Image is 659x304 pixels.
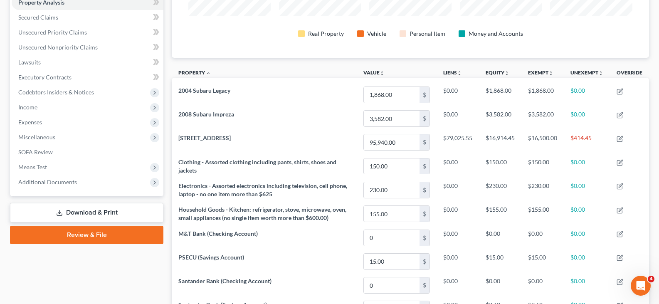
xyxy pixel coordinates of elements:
[380,71,385,76] i: unfold_more
[367,30,386,38] div: Vehicle
[521,107,564,131] td: $3,582.00
[479,226,521,250] td: $0.00
[178,87,230,94] span: 2004 Subaru Legacy
[18,133,55,141] span: Miscellaneous
[469,30,523,38] div: Money and Accounts
[206,71,211,76] i: expand_less
[486,69,509,76] a: Equityunfold_more
[479,250,521,273] td: $15.00
[178,182,347,198] span: Electronics - Assorted electronics including television, cell phone, laptop - no one item more th...
[570,69,603,76] a: Unexemptunfold_more
[18,14,58,21] span: Secured Claims
[479,107,521,131] td: $3,582.00
[178,230,258,237] span: M&T Bank (Checking Account)
[18,178,77,185] span: Additional Documents
[564,202,610,226] td: $0.00
[420,206,429,222] div: $
[564,154,610,178] td: $0.00
[364,277,420,293] input: 0.00
[564,83,610,106] td: $0.00
[12,10,163,25] a: Secured Claims
[528,69,553,76] a: Exemptunfold_more
[437,178,479,202] td: $0.00
[18,104,37,111] span: Income
[437,274,479,297] td: $0.00
[178,254,244,261] span: PSECU (Savings Account)
[479,154,521,178] td: $150.00
[437,202,479,226] td: $0.00
[564,131,610,154] td: $414.45
[12,55,163,70] a: Lawsuits
[364,230,420,246] input: 0.00
[521,131,564,154] td: $16,500.00
[12,70,163,85] a: Executory Contracts
[437,226,479,250] td: $0.00
[437,250,479,273] td: $0.00
[18,119,42,126] span: Expenses
[18,148,53,156] span: SOFA Review
[610,64,649,83] th: Override
[479,202,521,226] td: $155.00
[564,250,610,273] td: $0.00
[364,87,420,103] input: 0.00
[364,182,420,198] input: 0.00
[437,107,479,131] td: $0.00
[178,134,231,141] span: [STREET_ADDRESS]
[437,154,479,178] td: $0.00
[521,274,564,297] td: $0.00
[598,71,603,76] i: unfold_more
[504,71,509,76] i: unfold_more
[479,83,521,106] td: $1,868.00
[18,29,87,36] span: Unsecured Priority Claims
[521,154,564,178] td: $150.00
[18,59,41,66] span: Lawsuits
[420,254,429,269] div: $
[420,277,429,293] div: $
[437,131,479,154] td: $79,025.55
[457,71,462,76] i: unfold_more
[18,44,98,51] span: Unsecured Nonpriority Claims
[10,226,163,244] a: Review & File
[420,134,429,150] div: $
[18,163,47,171] span: Means Test
[364,158,420,174] input: 0.00
[410,30,445,38] div: Personal Item
[479,274,521,297] td: $0.00
[521,202,564,226] td: $155.00
[548,71,553,76] i: unfold_more
[12,25,163,40] a: Unsecured Priority Claims
[364,111,420,126] input: 0.00
[564,107,610,131] td: $0.00
[12,145,163,160] a: SOFA Review
[308,30,344,38] div: Real Property
[363,69,385,76] a: Valueunfold_more
[479,178,521,202] td: $230.00
[443,69,462,76] a: Liensunfold_more
[631,276,651,296] iframe: Intercom live chat
[420,182,429,198] div: $
[178,111,234,118] span: 2008 Subaru Impreza
[420,230,429,246] div: $
[178,206,346,221] span: Household Goods - Kitchen: refrigerator, stove, microwave, oven, small appliances (no single item...
[178,277,271,284] span: Santander Bank (Checking Account)
[364,134,420,150] input: 0.00
[521,226,564,250] td: $0.00
[521,178,564,202] td: $230.00
[437,83,479,106] td: $0.00
[178,69,211,76] a: Property expand_less
[479,131,521,154] td: $16,914.45
[420,158,429,174] div: $
[564,178,610,202] td: $0.00
[564,274,610,297] td: $0.00
[364,254,420,269] input: 0.00
[178,158,336,174] span: Clothing - Assorted clothing including pants, shirts, shoes and jackets
[420,111,429,126] div: $
[18,74,72,81] span: Executory Contracts
[564,226,610,250] td: $0.00
[648,276,654,282] span: 4
[18,89,94,96] span: Codebtors Insiders & Notices
[420,87,429,103] div: $
[12,40,163,55] a: Unsecured Nonpriority Claims
[10,203,163,222] a: Download & Print
[364,206,420,222] input: 0.00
